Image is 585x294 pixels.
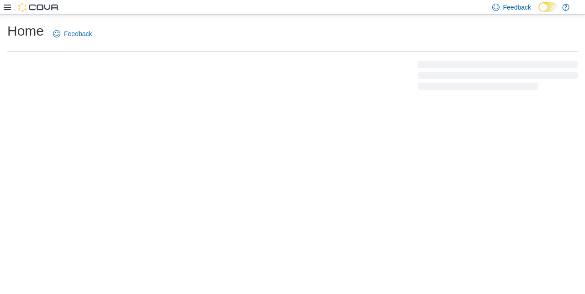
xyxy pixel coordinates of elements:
input: Dark Mode [538,2,558,12]
span: Loading [418,63,578,92]
span: Feedback [64,29,92,38]
span: Feedback [503,3,531,12]
h1: Home [7,22,44,40]
img: Cova [18,3,59,12]
a: Feedback [49,25,96,43]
